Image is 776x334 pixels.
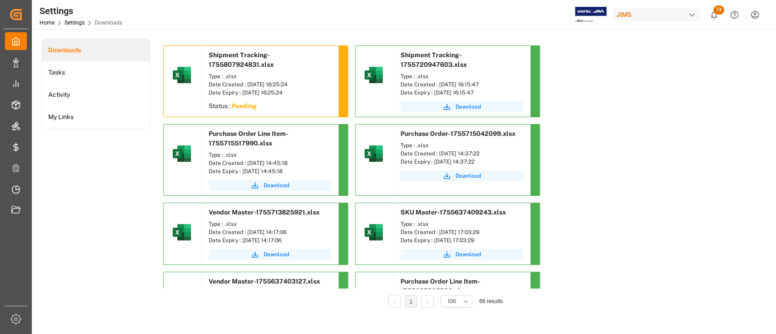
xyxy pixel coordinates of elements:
[401,220,523,228] div: Type : .xlsx
[171,64,193,86] img: microsoft-excel-2019--v1.png
[171,143,193,165] img: microsoft-excel-2019--v1.png
[401,72,523,80] div: Type : .xlsx
[264,181,289,189] span: Download
[613,8,700,21] div: JIMS
[401,209,506,216] span: SKU Master-1755637409243.xlsx
[401,236,523,244] div: Date Expiry : [DATE] 17:03:29
[401,101,523,112] button: Download
[405,295,417,308] li: 1
[363,143,385,165] img: microsoft-excel-2019--v1.png
[232,102,257,110] sapn: Pending
[401,141,523,150] div: Type : .xlsx
[401,170,523,181] button: Download
[209,80,331,89] div: Date Created : [DATE] 16:25:24
[421,295,434,308] li: Next Page
[456,172,481,180] span: Download
[209,220,331,228] div: Type : .xlsx
[401,89,523,97] div: Date Expiry : [DATE] 16:15:47
[479,298,503,304] span: 66 results
[401,228,523,236] div: Date Created : [DATE] 17:03:29
[42,84,150,106] a: Activity
[209,167,331,175] div: Date Expiry : [DATE] 14:45:18
[209,72,331,80] div: Type : .xlsx
[209,228,331,236] div: Date Created : [DATE] 14:17:06
[401,150,523,158] div: Date Created : [DATE] 14:37:22
[40,4,122,18] div: Settings
[456,250,481,259] span: Download
[447,297,456,305] span: 100
[401,80,523,89] div: Date Created : [DATE] 16:15:47
[363,221,385,243] img: microsoft-excel-2019--v1.png
[613,6,704,23] button: JIMS
[202,99,338,115] div: Status :
[401,158,523,166] div: Date Expiry : [DATE] 14:37:22
[264,250,289,259] span: Download
[401,249,523,260] button: Download
[209,151,331,159] div: Type : .xlsx
[456,103,481,111] span: Download
[171,221,193,243] img: microsoft-excel-2019--v1.png
[42,61,150,84] a: Tasks
[209,51,274,68] span: Shipment Tracking-1755807924831.xlsx
[724,5,745,25] button: Help Center
[42,39,150,61] a: Downloads
[704,5,724,25] button: show 73 new notifications
[575,7,606,23] img: Exertis%20JAM%20-%20Email%20Logo.jpg_1722504956.jpg
[209,130,289,147] span: Purchase Order Line Item-1755715517990.xlsx
[209,278,320,285] span: Vendor Master-1755637403127.xlsx
[42,106,150,128] a: My Links
[441,295,472,308] button: open menu
[209,209,320,216] span: Vendor Master-1755713825921.xlsx
[209,180,331,191] button: Download
[388,295,401,308] li: Previous Page
[209,159,331,167] div: Date Created : [DATE] 14:45:18
[401,130,516,137] span: Purchase Order-1755715042099.xlsx
[401,278,481,294] span: Purchase Order Line Item-1755637395720.xlsx
[713,5,724,15] span: 73
[209,249,331,260] button: Download
[401,51,467,68] span: Shipment Tracking-1755720947603.xlsx
[209,236,331,244] div: Date Expiry : [DATE] 14:17:06
[65,20,85,26] a: Settings
[363,64,385,86] img: microsoft-excel-2019--v1.png
[209,89,331,97] div: Date Expiry : [DATE] 16:25:24
[40,20,55,26] a: Home
[410,299,413,305] a: 1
